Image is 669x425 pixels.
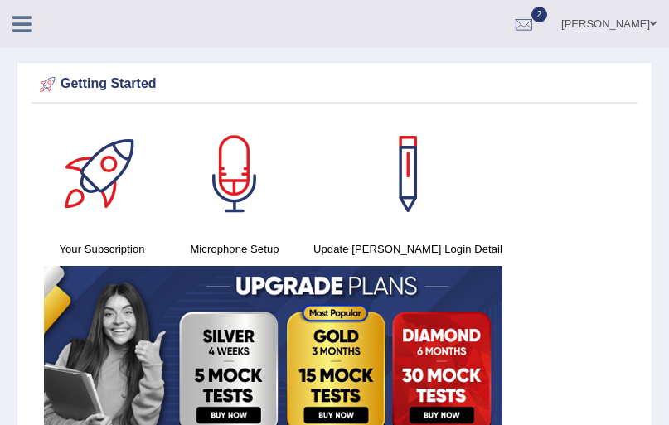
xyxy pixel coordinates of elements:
h4: Microphone Setup [177,240,293,258]
span: 2 [531,7,548,22]
h4: Update [PERSON_NAME] Login Detail [309,240,507,258]
div: Getting Started [36,72,633,97]
h4: Your Subscription [44,240,160,258]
